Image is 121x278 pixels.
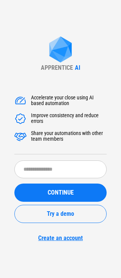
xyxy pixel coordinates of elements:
span: CONTINUE [48,190,74,196]
button: Try a demo [14,205,107,223]
div: APPRENTICE [41,64,73,71]
span: Try a demo [47,211,74,217]
div: Improve consistency and reduce errors [31,113,107,125]
img: Accelerate [14,113,26,125]
a: Create an account [14,234,107,242]
div: AI [75,64,80,71]
img: Accelerate [14,130,26,143]
button: CONTINUE [14,184,107,202]
img: Apprentice AI [45,36,76,64]
div: Share your automations with other team members [31,130,107,143]
div: Accelerate your close using AI based automation [31,95,107,107]
img: Accelerate [14,95,26,107]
